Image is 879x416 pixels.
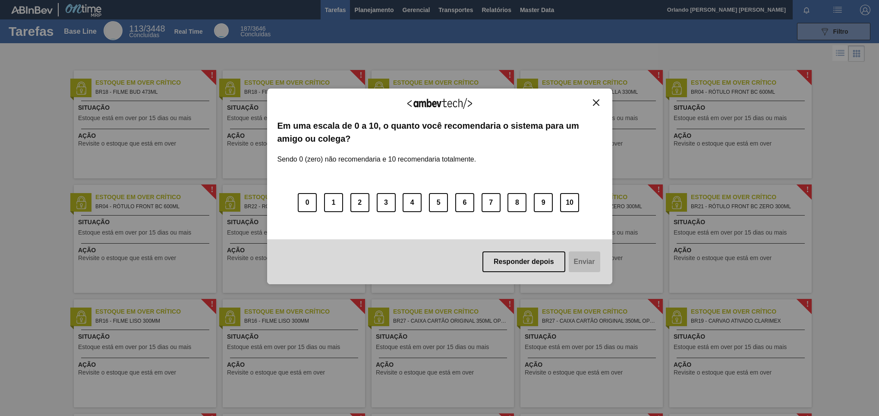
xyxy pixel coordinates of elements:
button: 10 [560,193,579,212]
button: 4 [403,193,422,212]
button: 0 [298,193,317,212]
button: Responder depois [482,251,565,272]
button: Close [590,99,602,106]
button: 9 [534,193,553,212]
button: 2 [350,193,369,212]
button: 7 [482,193,501,212]
button: 8 [507,193,526,212]
img: Logo Ambevtech [407,98,472,109]
label: Sendo 0 (zero) não recomendaria e 10 recomendaria totalmente. [277,145,476,163]
button: 5 [429,193,448,212]
button: 3 [377,193,396,212]
button: 1 [324,193,343,212]
button: 6 [455,193,474,212]
img: Close [593,99,599,106]
label: Em uma escala de 0 a 10, o quanto você recomendaria o sistema para um amigo ou colega? [277,119,602,146]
